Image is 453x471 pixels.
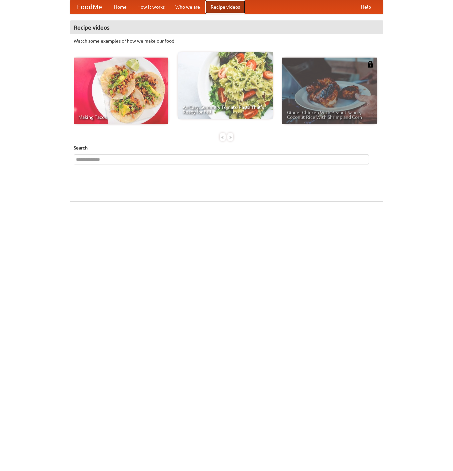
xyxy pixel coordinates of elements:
a: Help [356,0,376,14]
div: « [220,133,226,141]
div: » [227,133,233,141]
a: How it works [132,0,170,14]
a: Home [109,0,132,14]
p: Watch some examples of how we make our food! [74,38,380,44]
a: FoodMe [70,0,109,14]
a: Making Tacos [74,58,168,124]
img: 483408.png [367,61,374,68]
a: Recipe videos [205,0,245,14]
h4: Recipe videos [70,21,383,34]
a: Who we are [170,0,205,14]
span: Making Tacos [78,115,164,119]
a: An Easy, Summery Tomato Pasta That's Ready for Fall [178,52,273,119]
span: An Easy, Summery Tomato Pasta That's Ready for Fall [183,105,268,114]
h5: Search [74,144,380,151]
